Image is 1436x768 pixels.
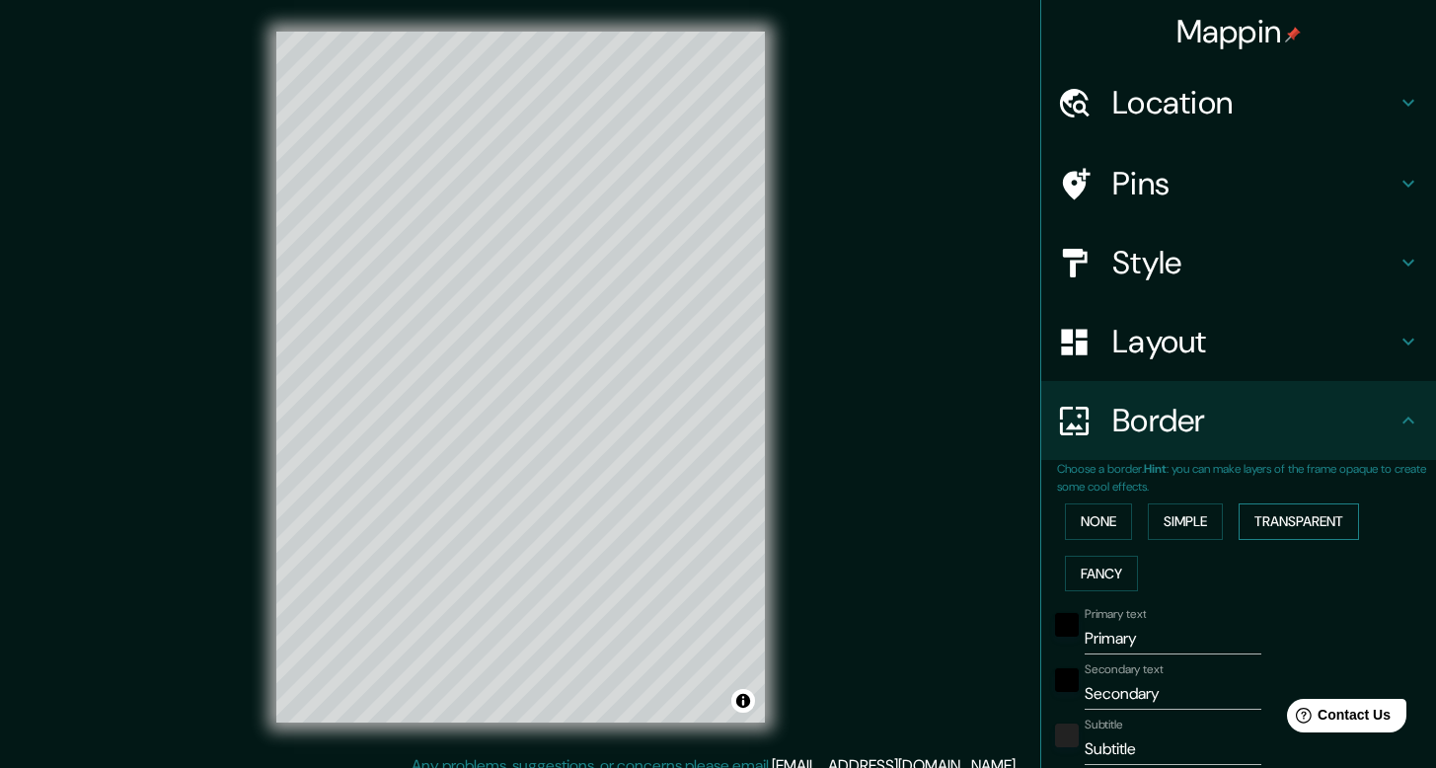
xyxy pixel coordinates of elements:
[1041,302,1436,381] div: Layout
[1112,164,1397,203] h4: Pins
[1144,461,1167,477] b: Hint
[1112,243,1397,282] h4: Style
[1057,460,1436,496] p: Choose a border. : you can make layers of the frame opaque to create some cool effects.
[1260,691,1414,746] iframe: Help widget launcher
[1112,83,1397,122] h4: Location
[1239,503,1359,540] button: Transparent
[1065,503,1132,540] button: None
[1112,401,1397,440] h4: Border
[1055,613,1079,637] button: black
[1148,503,1223,540] button: Simple
[1112,322,1397,361] h4: Layout
[1041,144,1436,223] div: Pins
[1041,223,1436,302] div: Style
[1285,27,1301,42] img: pin-icon.png
[1085,717,1123,733] label: Subtitle
[731,689,755,713] button: Toggle attribution
[1055,724,1079,747] button: color-222222
[1085,606,1146,623] label: Primary text
[1176,12,1302,51] h4: Mappin
[1065,556,1138,592] button: Fancy
[1085,661,1164,678] label: Secondary text
[1055,668,1079,692] button: black
[1041,381,1436,460] div: Border
[1041,63,1436,142] div: Location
